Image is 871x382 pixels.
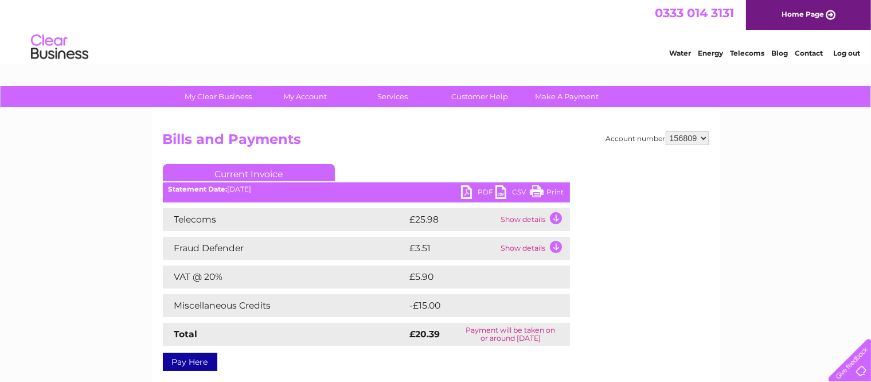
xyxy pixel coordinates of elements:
a: My Account [258,86,353,107]
td: £3.51 [407,237,498,260]
td: VAT @ 20% [163,266,407,289]
a: Contact [795,49,823,57]
div: [DATE] [163,185,570,193]
td: Fraud Defender [163,237,407,260]
a: Print [530,185,564,202]
a: Services [345,86,440,107]
a: 0333 014 3131 [655,6,734,20]
td: -£15.00 [407,294,548,317]
h2: Bills and Payments [163,131,709,153]
a: My Clear Business [171,86,265,107]
a: Blog [771,49,788,57]
a: Energy [698,49,723,57]
td: Payment will be taken on or around [DATE] [452,323,570,346]
a: Water [669,49,691,57]
td: Show details [498,237,570,260]
a: CSV [495,185,530,202]
td: Show details [498,208,570,231]
a: PDF [461,185,495,202]
strong: Total [174,329,198,340]
div: Clear Business is a trading name of Verastar Limited (registered in [GEOGRAPHIC_DATA] No. 3667643... [165,6,707,56]
a: Customer Help [432,86,527,107]
a: Current Invoice [163,164,335,181]
b: Statement Date: [169,185,228,193]
a: Make A Payment [520,86,614,107]
img: logo.png [30,30,89,65]
div: Account number [606,131,709,145]
a: Log out [833,49,860,57]
td: £5.90 [407,266,544,289]
td: Miscellaneous Credits [163,294,407,317]
strong: £20.39 [410,329,440,340]
a: Pay Here [163,353,217,371]
td: £25.98 [407,208,498,231]
td: Telecoms [163,208,407,231]
a: Telecoms [730,49,764,57]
